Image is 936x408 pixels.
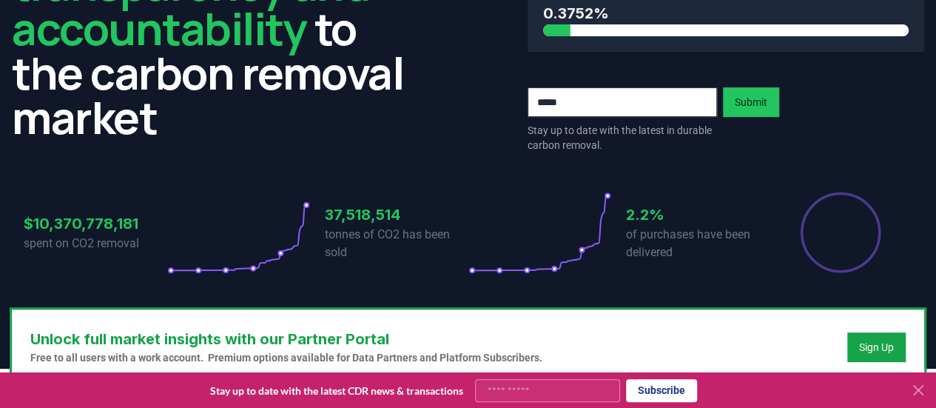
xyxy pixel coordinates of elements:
[24,235,167,253] p: spent on CO2 removal
[325,226,468,261] p: tonnes of CO2 has been sold
[325,204,468,226] h3: 37,518,514
[528,123,717,153] p: Stay up to date with the latest in durable carbon removal.
[543,2,909,24] h3: 0.3752%
[723,87,779,117] button: Submit
[626,226,770,261] p: of purchases have been delivered
[626,204,770,226] h3: 2.2%
[847,332,906,362] button: Sign Up
[24,213,167,235] h3: $10,370,778,181
[30,350,542,365] p: Free to all users with a work account. Premium options available for Data Partners and Platform S...
[30,328,542,350] h3: Unlock full market insights with our Partner Portal
[799,191,882,274] div: Percentage of sales delivered
[859,340,894,355] a: Sign Up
